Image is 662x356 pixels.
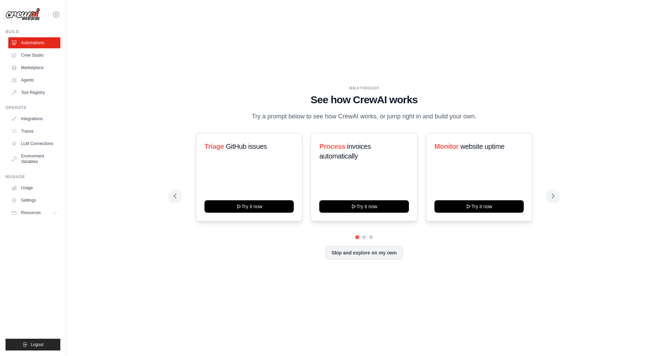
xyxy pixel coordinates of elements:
[8,50,60,61] a: Crew Studio
[8,75,60,86] a: Agents
[8,126,60,137] a: Traces
[6,8,40,21] img: Logo
[460,143,504,150] span: website uptime
[174,94,554,106] h1: See how CrewAI works
[8,138,60,149] a: LLM Connections
[8,207,60,218] button: Resources
[319,143,371,160] span: invoices automatically
[6,174,60,180] div: Manage
[6,29,60,35] div: Build
[31,342,43,347] span: Logout
[174,86,554,91] div: WALKTHROUGH
[325,246,402,259] button: Skip and explore on my own
[8,37,60,48] a: Automations
[319,200,409,213] button: Try it now
[8,113,60,124] a: Integrations
[21,210,41,215] span: Resources
[8,151,60,167] a: Environment Variables
[8,182,60,193] a: Usage
[319,143,345,150] span: Process
[8,87,60,98] a: Tool Registry
[204,200,294,213] button: Try it now
[226,143,267,150] span: GitHub issues
[6,105,60,110] div: Operate
[434,143,459,150] span: Monitor
[434,200,524,213] button: Try it now
[8,195,60,206] a: Settings
[8,62,60,73] a: Marketplace
[6,339,60,350] button: Logout
[204,143,224,150] span: Triage
[248,112,480,122] p: Try a prompt below to see how CrewAI works, or jump right in and build your own.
